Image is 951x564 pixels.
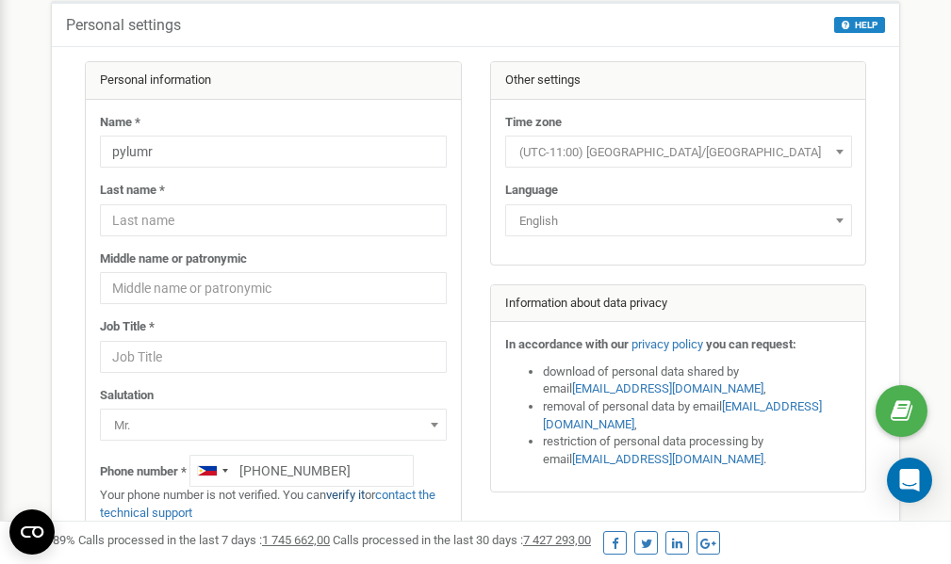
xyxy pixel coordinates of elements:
[543,398,852,433] li: removal of personal data by email ,
[505,204,852,236] span: English
[333,533,591,547] span: Calls processed in the last 30 days :
[491,285,866,323] div: Information about data privacy
[523,533,591,547] u: 7 427 293,00
[505,337,629,351] strong: In accordance with our
[100,114,140,132] label: Name *
[572,452,763,466] a: [EMAIL_ADDRESS][DOMAIN_NAME]
[100,182,165,200] label: Last name *
[66,17,181,34] h5: Personal settings
[190,456,234,486] div: Telephone country code
[262,533,330,547] u: 1 745 662,00
[505,182,558,200] label: Language
[512,139,845,166] span: (UTC-11:00) Pacific/Midway
[834,17,885,33] button: HELP
[491,62,866,100] div: Other settings
[100,136,447,168] input: Name
[100,463,187,481] label: Phone number *
[9,509,55,555] button: Open CMP widget
[78,533,330,547] span: Calls processed in the last 7 days :
[100,488,435,520] a: contact the technical support
[887,458,932,503] div: Open Intercom Messenger
[86,62,461,100] div: Personal information
[100,250,247,268] label: Middle name or patronymic
[107,412,440,439] span: Mr.
[100,387,154,405] label: Salutation
[100,318,155,336] label: Job Title *
[189,455,414,487] input: +1-800-555-55-55
[706,337,796,351] strong: you can request:
[572,381,763,395] a: [EMAIL_ADDRESS][DOMAIN_NAME]
[505,114,562,132] label: Time zone
[512,208,845,234] span: English
[100,204,447,236] input: Last name
[326,488,365,502] a: verify it
[543,433,852,468] li: restriction of personal data processing by email .
[100,409,447,441] span: Mr.
[543,363,852,398] li: download of personal data shared by email ,
[100,487,447,522] p: Your phone number is not verified. You can or
[100,341,447,373] input: Job Title
[505,136,852,168] span: (UTC-11:00) Pacific/Midway
[631,337,703,351] a: privacy policy
[100,272,447,304] input: Middle name or patronymic
[543,399,822,431] a: [EMAIL_ADDRESS][DOMAIN_NAME]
